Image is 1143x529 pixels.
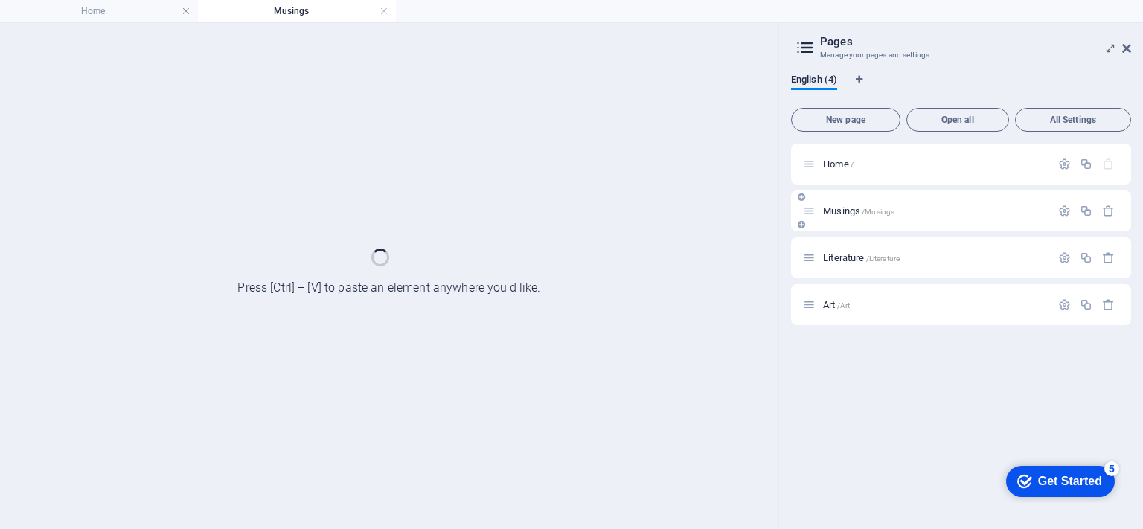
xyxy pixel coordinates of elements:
[1058,205,1071,217] div: Settings
[851,161,854,169] span: /
[791,74,1131,102] div: Language Tabs
[12,7,121,39] div: Get Started 5 items remaining, 0% complete
[1058,251,1071,264] div: Settings
[1102,205,1115,217] div: Remove
[1058,158,1071,170] div: Settings
[819,206,1051,216] div: Musings/Musings
[791,108,900,132] button: New page
[823,158,854,170] span: Click to open page
[819,300,1051,310] div: Art/Art
[823,252,900,263] span: Click to open page
[1102,251,1115,264] div: Remove
[198,3,396,19] h4: Musings
[866,254,900,263] span: /Literature
[1080,298,1092,311] div: Duplicate
[1080,158,1092,170] div: Duplicate
[819,253,1051,263] div: Literature/Literature
[820,35,1131,48] h2: Pages
[1080,205,1092,217] div: Duplicate
[862,208,894,216] span: /Musings
[823,205,894,217] span: Click to open page
[1015,108,1131,132] button: All Settings
[1102,298,1115,311] div: Remove
[820,48,1101,62] h3: Manage your pages and settings
[913,115,1002,124] span: Open all
[798,115,894,124] span: New page
[1102,158,1115,170] div: The startpage cannot be deleted
[110,3,125,18] div: 5
[1080,251,1092,264] div: Duplicate
[837,301,851,310] span: /Art
[823,299,850,310] span: Click to open page
[819,159,1051,169] div: Home/
[906,108,1009,132] button: Open all
[791,71,837,92] span: English (4)
[1022,115,1124,124] span: All Settings
[1058,298,1071,311] div: Settings
[44,16,108,30] div: Get Started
